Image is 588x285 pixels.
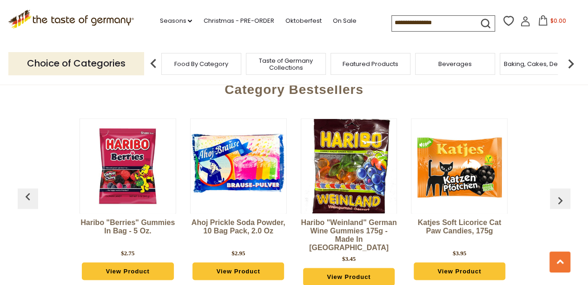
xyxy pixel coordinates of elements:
[144,54,163,73] img: previous arrow
[438,60,472,67] a: Beverages
[80,119,175,213] img: Haribo
[203,16,274,26] a: Christmas - PRE-ORDER
[332,16,356,26] a: On Sale
[411,218,508,246] a: Katjes Soft Licorice Cat Paw Candies, 175g
[301,218,397,252] a: Haribo "Weinland" German Wine Gummies 175g - Made in [GEOGRAPHIC_DATA]
[342,254,356,263] div: $3.45
[20,189,35,204] img: previous arrow
[504,60,576,67] a: Baking, Cakes, Desserts
[285,16,321,26] a: Oktoberfest
[121,248,134,258] div: $2.75
[174,60,228,67] a: Food By Category
[190,218,287,246] a: Ahoj Prickle Soda Powder, 10 bag pack, 2.0 oz
[249,57,323,71] a: Taste of Germany Collections
[553,193,568,208] img: previous arrow
[159,16,192,26] a: Seasons
[412,119,507,213] img: Katjes Soft Licorice Cat Paw Candies, 175g
[18,68,570,106] div: Category Bestsellers
[550,17,566,25] span: $0.00
[8,52,144,75] p: Choice of Categories
[343,60,398,67] a: Featured Products
[79,218,176,246] a: Haribo "Berries" Gummies in Bag - 5 oz.
[532,15,572,29] button: $0.00
[231,248,245,258] div: $2.95
[191,119,285,213] img: Ahoj Prickle Soda Powder, 10 bag pack, 2.0 oz
[453,248,466,258] div: $3.95
[192,262,284,280] a: View Product
[562,54,580,73] img: next arrow
[302,119,396,213] img: Haribo
[414,262,505,280] a: View Product
[82,262,173,280] a: View Product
